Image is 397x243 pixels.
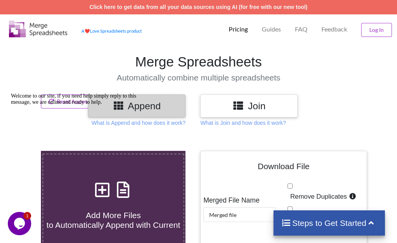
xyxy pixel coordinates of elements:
div: Welcome to our site, if you need help simply reply to this message, we are online and ready to help. [3,3,143,16]
p: What is Join and how does it work? [200,119,286,127]
h4: Steps to Get Started [281,218,378,228]
p: Guides [262,25,281,33]
span: heart [85,28,90,33]
span: Welcome to our site, if you need help simply reply to this message, we are online and ready to help. [3,3,129,15]
input: Enter File Name [203,207,276,222]
h4: Download File [206,157,361,179]
h5: Merged File Name [203,196,276,205]
span: Remove Duplicates [288,193,347,200]
span: Feedback [321,26,347,32]
p: Pricing [229,25,248,33]
img: Logo.png [9,21,67,37]
button: Log In [361,23,392,37]
h3: Join [206,100,292,112]
a: Click here to get data from all your data sources using AI (for free with our new tool) [90,4,308,10]
a: AheartLove Spreadsheets product [81,28,142,33]
span: Add More Files to Automatically Append with Current [46,211,180,229]
p: FAQ [295,25,307,33]
iframe: chat widget [8,90,148,208]
iframe: chat widget [8,212,33,235]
